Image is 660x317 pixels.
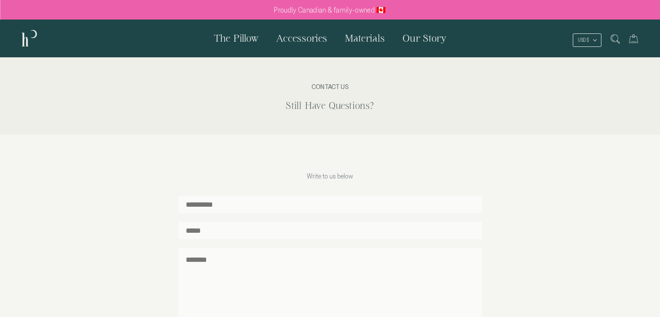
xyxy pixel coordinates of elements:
[267,20,336,57] a: Accessories
[274,6,386,14] p: Proudly Canadian & family-owned 🇨🇦
[336,20,394,57] a: Materials
[394,20,455,57] a: Our Story
[402,33,447,43] span: Our Story
[214,33,259,43] span: The Pillow
[573,33,601,47] button: USD $
[178,170,482,182] h2: Write to us below
[345,33,385,43] span: Materials
[276,33,327,43] span: Accessories
[88,83,572,90] p: Contact Us
[88,99,572,113] p: Still Have Questions?
[205,20,267,57] a: The Pillow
